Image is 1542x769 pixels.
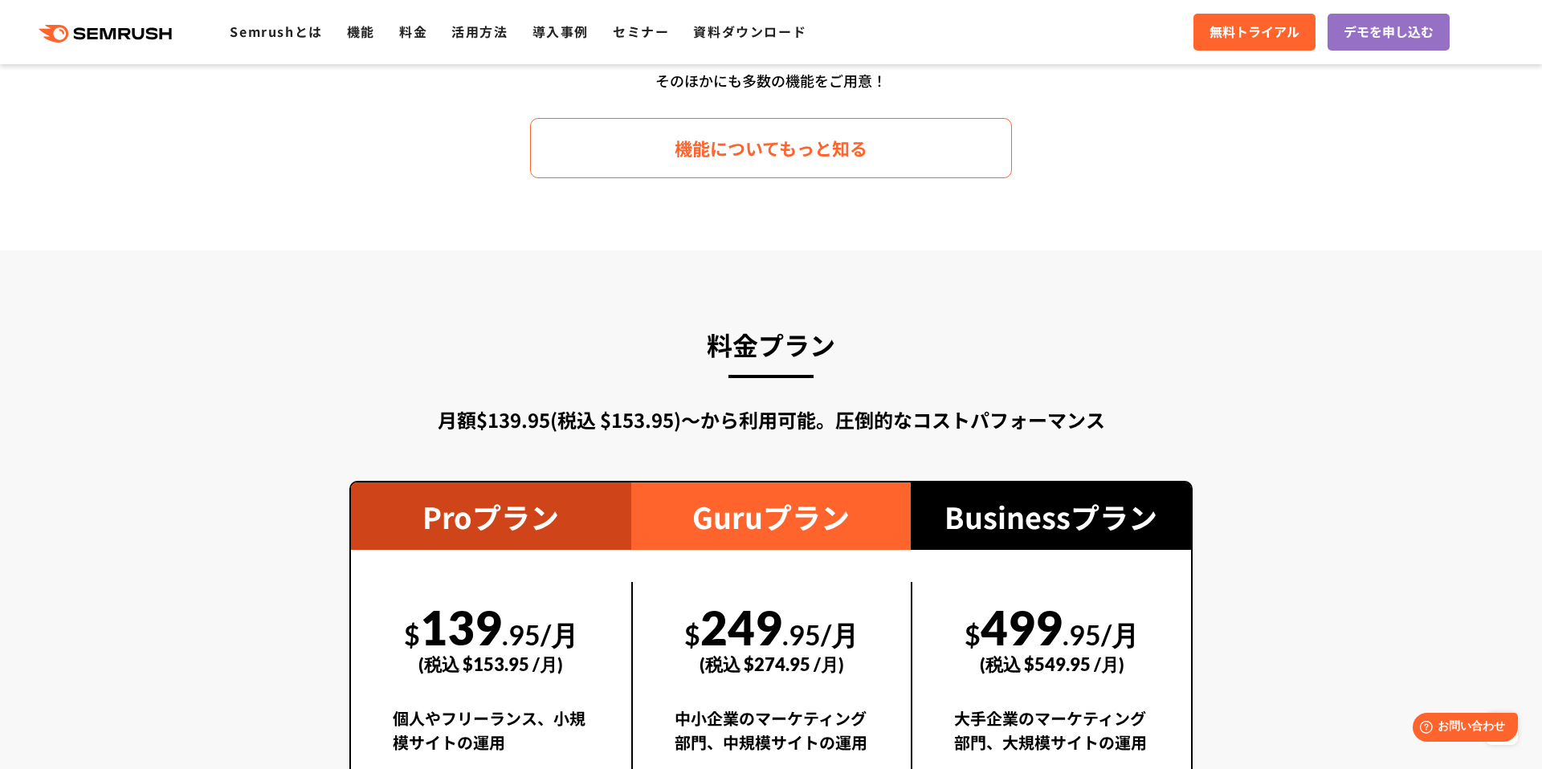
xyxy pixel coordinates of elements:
div: Guruプラン [631,482,912,550]
a: デモを申し込む [1328,14,1450,51]
span: .95/月 [502,618,578,651]
div: (税込 $549.95 /月) [954,636,1149,693]
div: (税込 $153.95 /月) [393,636,589,693]
div: Businessプラン [911,482,1191,550]
div: 249 [675,582,870,693]
a: 料金 [399,22,427,41]
span: .95/月 [782,618,859,651]
span: $ [684,618,700,651]
span: 無料トライアル [1210,22,1299,43]
div: 139 [393,582,589,693]
span: デモを申し込む [1344,22,1434,43]
a: 導入事例 [532,22,589,41]
h3: 料金プラン [349,323,1193,366]
div: 499 [954,582,1149,693]
a: Semrushとは [230,22,322,41]
div: そのほかにも多数の機能をご用意！ [309,66,1233,96]
a: 資料ダウンロード [693,22,806,41]
span: $ [404,618,420,651]
a: 機能 [347,22,375,41]
a: 活用方法 [451,22,508,41]
span: $ [965,618,981,651]
span: .95/月 [1063,618,1139,651]
div: (税込 $274.95 /月) [675,636,870,693]
span: 機能についてもっと知る [675,134,867,162]
a: セミナー [613,22,669,41]
div: Proプラン [351,482,631,550]
a: 無料トライアル [1193,14,1316,51]
div: 月額$139.95(税込 $153.95)〜から利用可能。圧倒的なコストパフォーマンス [349,405,1193,434]
iframe: Help widget launcher [1399,706,1524,751]
a: 機能についてもっと知る [530,118,1012,178]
